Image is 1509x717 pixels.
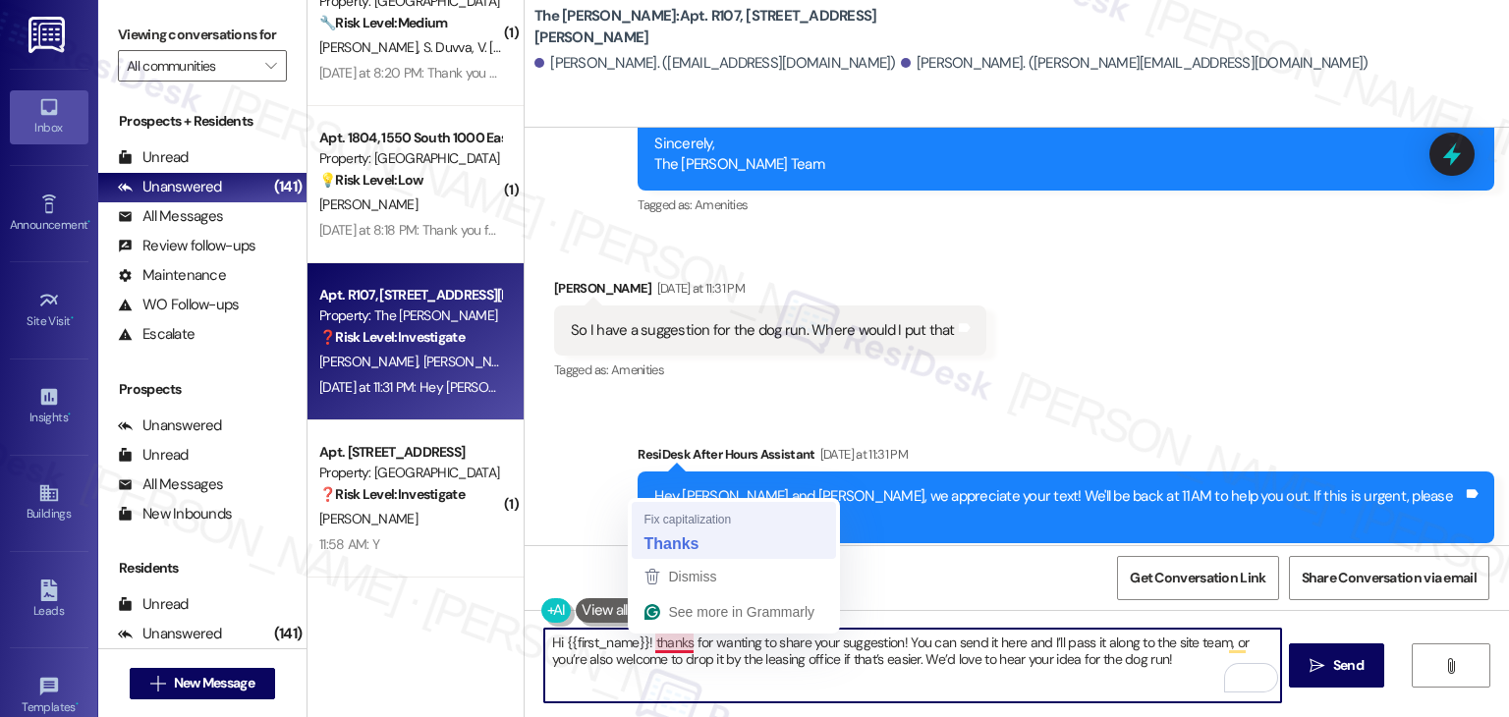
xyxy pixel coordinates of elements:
button: Send [1289,643,1384,688]
div: [PERSON_NAME]. ([PERSON_NAME][EMAIL_ADDRESS][DOMAIN_NAME]) [901,53,1369,74]
span: [PERSON_NAME] [319,510,418,527]
span: [PERSON_NAME] [423,353,522,370]
span: New Message [174,673,254,693]
div: Prospects + Residents [98,111,307,132]
div: [DATE] at 11:31 PM [652,278,745,299]
div: Tagged as: [554,356,986,384]
input: All communities [127,50,255,82]
div: [PERSON_NAME]. ([EMAIL_ADDRESS][DOMAIN_NAME]) [534,53,896,74]
div: Apt. 1804, 1550 South 1000 East [319,128,501,148]
a: Insights • [10,380,88,433]
span: [PERSON_NAME] [319,353,423,370]
span: Amenities [695,196,748,213]
div: So I have a suggestion for the dog run. Where would I put that [571,320,955,341]
div: Unread [118,445,189,466]
label: Viewing conversations for [118,20,287,50]
span: Send [1333,655,1364,676]
a: Inbox [10,90,88,143]
i:  [1310,658,1324,674]
div: All Messages [118,474,223,495]
div: Maintenance [118,265,226,286]
div: [DATE] at 11:31 PM: Hey [PERSON_NAME] and [PERSON_NAME], we appreciate your text! We'll be back a... [319,378,1323,396]
div: Unread [118,594,189,615]
strong: ❓ Risk Level: Investigate [319,328,465,346]
span: • [68,408,71,421]
div: All Messages [118,206,223,227]
span: Share Conversation via email [1302,568,1477,588]
div: Apt. R107, [STREET_ADDRESS][PERSON_NAME] [319,285,501,305]
span: S. Duvva [423,38,477,56]
div: (141) [269,172,307,202]
div: Unanswered [118,177,222,197]
button: New Message [130,668,275,699]
b: The [PERSON_NAME]: Apt. R107, [STREET_ADDRESS][PERSON_NAME] [534,6,927,48]
div: New Inbounds [118,504,232,524]
div: [PERSON_NAME] [554,278,986,305]
i:  [150,676,165,691]
div: (141) [269,619,307,649]
div: Unanswered [118,624,222,644]
div: Property: [GEOGRAPHIC_DATA] [319,463,501,483]
span: Amenities [611,361,664,378]
div: Property: [GEOGRAPHIC_DATA] [319,148,501,169]
i:  [265,58,276,74]
div: ResiDesk After Hours Assistant [638,444,1494,471]
div: [DATE] at 11:31 PM [815,444,908,465]
div: Tagged as: [638,543,1494,572]
div: Unread [118,147,189,168]
span: [PERSON_NAME] [319,38,423,56]
textarea: To enrich screen reader interactions, please activate Accessibility in Grammarly extension settings [544,629,1280,702]
div: 11:58 AM: Y [319,535,379,553]
div: Hey [PERSON_NAME] and [PERSON_NAME], we appreciate your text! We'll be back at 11AM to help you o... [654,486,1463,528]
a: Site Visit • [10,284,88,337]
strong: ❓ Risk Level: Investigate [319,485,465,503]
div: Apt. [STREET_ADDRESS] [319,442,501,463]
div: Residents [98,558,307,579]
strong: 💡 Risk Level: Low [319,171,423,189]
span: • [76,697,79,711]
div: Review follow-ups [118,236,255,256]
div: WO Follow-ups [118,295,239,315]
div: Escalate [118,324,195,345]
div: Property: The [PERSON_NAME] [319,305,501,326]
div: Unanswered [118,415,222,436]
img: ResiDesk Logo [28,17,69,53]
span: V. [PERSON_NAME] [477,38,588,56]
a: Leads [10,574,88,627]
i:  [1443,658,1458,674]
span: [PERSON_NAME] [319,195,418,213]
a: Buildings [10,476,88,529]
div: Prospects [98,379,307,400]
button: Share Conversation via email [1289,556,1489,600]
div: Tagged as: [638,191,1494,219]
span: Get Conversation Link [1130,568,1265,588]
span: • [71,311,74,325]
span: • [87,215,90,229]
strong: 🔧 Risk Level: Medium [319,14,447,31]
button: Get Conversation Link [1117,556,1278,600]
